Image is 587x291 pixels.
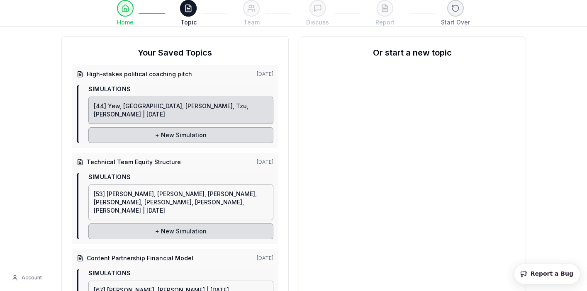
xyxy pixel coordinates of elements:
[309,47,516,58] h2: Or start a new topic
[88,173,273,181] p: Simulations
[94,190,257,214] span: [53] [PERSON_NAME], [PERSON_NAME], [PERSON_NAME], [PERSON_NAME], [PERSON_NAME], [PERSON_NAME], [P...
[257,255,273,262] span: [DATE]
[257,159,273,165] span: [DATE]
[72,47,278,58] h2: Your Saved Topics
[87,70,192,78] span: High-stakes political coaching pitch
[306,18,329,27] span: Discuss
[180,18,197,27] span: Topic
[87,254,193,262] span: Content Partnership Financial Model
[88,223,273,239] button: + New Simulation
[94,102,248,118] span: [44] Yew, [GEOGRAPHIC_DATA], [PERSON_NAME], Tzu, [PERSON_NAME] | [DATE]
[375,18,395,27] span: Report
[22,274,42,281] span: Account
[441,18,470,27] span: Start Over
[88,127,273,143] button: + New Simulation
[87,158,181,166] span: Technical Team Equity Structure
[117,18,134,27] span: Home
[88,184,273,220] a: [53] [PERSON_NAME], [PERSON_NAME], [PERSON_NAME], [PERSON_NAME], [PERSON_NAME], [PERSON_NAME], [P...
[244,18,260,27] span: Team
[88,97,273,124] a: [44] Yew, [GEOGRAPHIC_DATA], [PERSON_NAME], Tzu, [PERSON_NAME] | [DATE]
[88,269,273,277] p: Simulations
[88,85,273,93] p: Simulations
[257,71,273,78] span: [DATE]
[7,271,47,284] button: Account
